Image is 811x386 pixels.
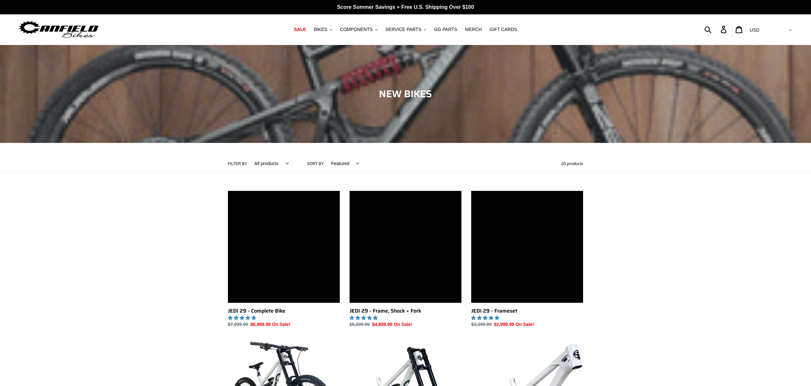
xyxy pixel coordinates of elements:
span: 20 products [561,161,583,166]
button: COMPONENTS [337,25,381,34]
span: NEW BIKES [379,86,432,101]
a: SALE [291,25,309,34]
span: BIKES [314,27,327,32]
label: Filter by [228,161,248,167]
span: COMPONENTS [340,27,373,32]
button: BIKES [310,25,335,34]
span: GG PARTS [434,27,457,32]
label: Sort by [307,161,324,167]
span: SALE [294,27,306,32]
span: SERVICE PARTS [385,27,421,32]
span: GIFT CARDS [489,27,517,32]
img: Canfield Bikes [18,19,99,40]
a: MERCH [462,25,485,34]
a: GG PARTS [431,25,460,34]
a: GIFT CARDS [486,25,520,34]
input: Search [708,22,725,37]
span: MERCH [465,27,482,32]
button: SERVICE PARTS [382,25,429,34]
